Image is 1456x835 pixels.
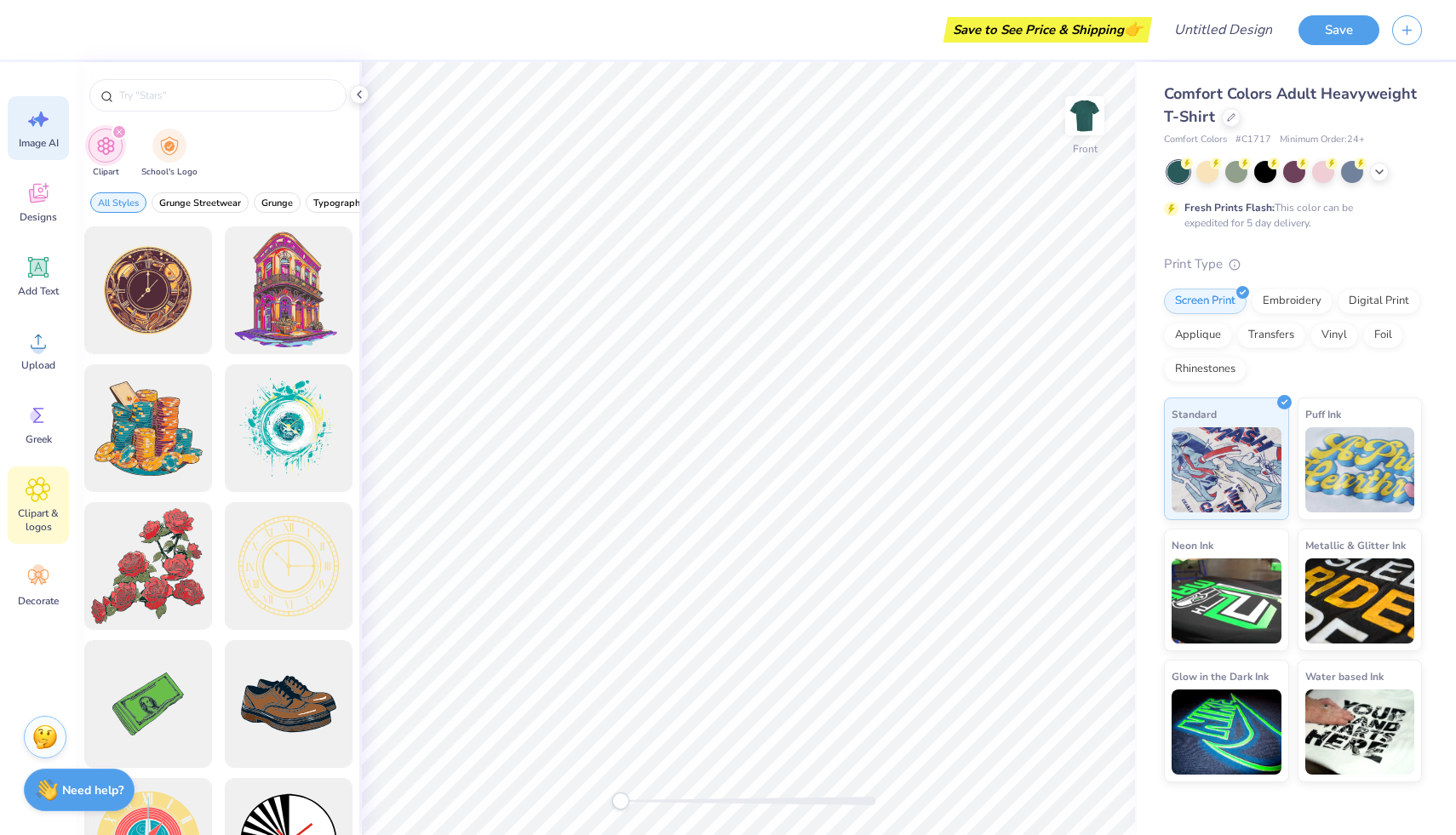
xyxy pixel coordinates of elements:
[20,210,57,224] span: Designs
[1305,667,1384,685] span: Water based Ink
[1280,133,1365,147] span: Minimum Order: 24 +
[118,87,335,104] input: Try "Stars"
[313,197,365,209] span: Typography
[1172,689,1281,775] img: Glow in the Dark Ink
[1338,289,1420,314] div: Digital Print
[1124,19,1143,39] span: 👉
[1164,357,1247,382] div: Rhinestones
[1310,323,1358,348] div: Vinyl
[1164,323,1232,348] div: Applique
[159,197,241,209] span: Grunge Streetwear
[1237,323,1305,348] div: Transfers
[1164,255,1422,274] div: Print Type
[18,594,59,608] span: Decorate
[1172,536,1213,554] span: Neon Ink
[306,192,373,213] button: filter button
[141,129,198,179] div: filter for School's Logo
[1305,405,1341,423] span: Puff Ink
[1235,133,1271,147] span: # C1717
[89,129,123,179] button: filter button
[1252,289,1333,314] div: Embroidery
[98,197,139,209] span: All Styles
[1164,83,1417,127] span: Comfort Colors Adult Heavyweight T-Shirt
[1161,13,1286,47] input: Untitled Design
[1172,405,1217,423] span: Standard
[1363,323,1403,348] div: Foil
[141,166,198,179] span: School's Logo
[26,432,52,446] span: Greek
[948,17,1148,43] div: Save to See Price & Shipping
[96,136,116,156] img: Clipart Image
[254,192,301,213] button: filter button
[1068,99,1102,133] img: Front
[1305,558,1415,643] img: Metallic & Glitter Ink
[1172,667,1269,685] span: Glow in the Dark Ink
[1164,289,1247,314] div: Screen Print
[10,506,66,534] span: Clipart & logos
[612,792,629,809] div: Accessibility label
[152,192,249,213] button: filter button
[1298,15,1379,45] button: Save
[1184,200,1394,231] div: This color can be expedited for 5 day delivery.
[261,197,293,209] span: Grunge
[93,166,119,179] span: Clipart
[62,782,123,798] strong: Need help?
[1184,201,1275,214] strong: Fresh Prints Flash:
[1172,558,1281,643] img: Neon Ink
[19,136,59,150] span: Image AI
[1073,141,1098,157] div: Front
[1172,427,1281,512] img: Standard
[18,284,59,298] span: Add Text
[160,136,179,156] img: School's Logo Image
[1305,689,1415,775] img: Water based Ink
[1305,536,1406,554] span: Metallic & Glitter Ink
[89,129,123,179] div: filter for Clipart
[1305,427,1415,512] img: Puff Ink
[141,129,198,179] button: filter button
[90,192,146,213] button: filter button
[21,358,55,372] span: Upload
[1164,133,1227,147] span: Comfort Colors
